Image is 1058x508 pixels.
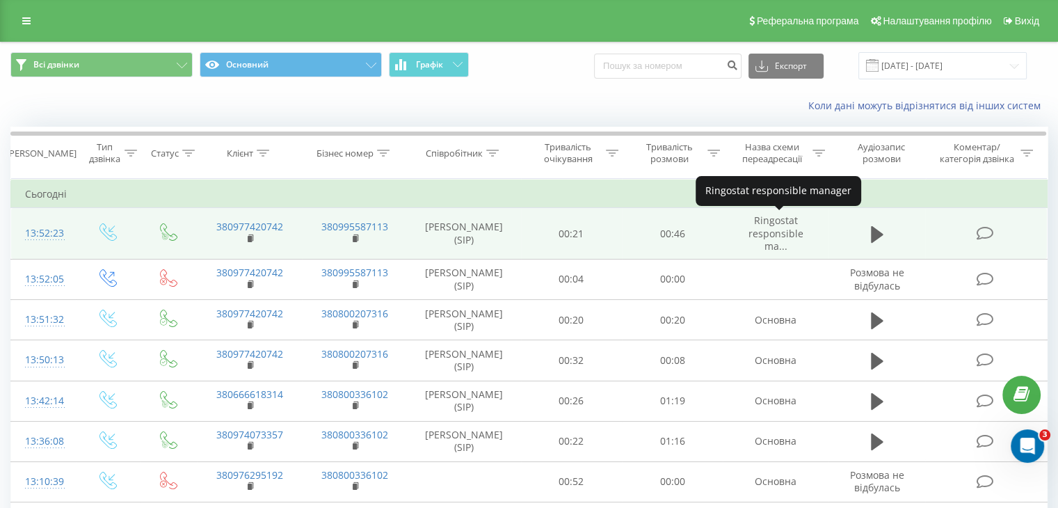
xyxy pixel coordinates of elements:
[88,141,120,165] div: Тип дзвінка
[216,388,283,401] a: 380666618314
[622,208,723,260] td: 00:46
[10,52,193,77] button: Всі дзвінки
[408,340,521,381] td: [PERSON_NAME] (SIP)
[426,148,483,159] div: Співробітник
[841,141,922,165] div: Аудіозапис розмови
[25,428,62,455] div: 13:36:08
[216,307,283,320] a: 380977420742
[25,388,62,415] div: 13:42:14
[216,220,283,233] a: 380977420742
[622,259,723,299] td: 00:00
[622,340,723,381] td: 00:08
[622,381,723,421] td: 01:19
[216,347,283,360] a: 380977420742
[936,141,1017,165] div: Коментар/категорія дзвінка
[534,141,603,165] div: Тривалість очікування
[521,208,622,260] td: 00:21
[521,300,622,340] td: 00:20
[216,266,283,279] a: 380977420742
[521,381,622,421] td: 00:26
[622,421,723,461] td: 01:16
[1015,15,1039,26] span: Вихід
[748,214,803,252] span: Ringostat responsible ma...
[594,54,742,79] input: Пошук за номером
[408,259,521,299] td: [PERSON_NAME] (SIP)
[723,461,828,502] td: Основна
[850,468,904,494] span: Розмова не відбулась
[723,421,828,461] td: Основна
[216,468,283,482] a: 380976295192
[200,52,382,77] button: Основний
[736,141,809,165] div: Назва схеми переадресації
[227,148,253,159] div: Клієнт
[705,184,851,198] div: Ringostat responsible manager
[408,208,521,260] td: [PERSON_NAME] (SIP)
[216,428,283,441] a: 380974073357
[321,307,388,320] a: 380800207316
[850,266,904,292] span: Розмова не відбулась
[622,300,723,340] td: 00:20
[634,141,704,165] div: Тривалість розмови
[25,468,62,495] div: 13:10:39
[321,266,388,279] a: 380995587113
[321,220,388,233] a: 380995587113
[389,52,469,77] button: Графік
[521,461,622,502] td: 00:52
[151,148,179,159] div: Статус
[521,340,622,381] td: 00:32
[321,468,388,482] a: 380800336102
[316,148,374,159] div: Бізнес номер
[321,428,388,441] a: 380800336102
[408,421,521,461] td: [PERSON_NAME] (SIP)
[25,220,62,247] div: 13:52:23
[1039,429,1050,440] span: 3
[416,60,443,70] span: Графік
[1011,429,1044,463] iframe: Intercom live chat
[25,306,62,333] div: 13:51:32
[321,388,388,401] a: 380800336102
[521,259,622,299] td: 00:04
[11,180,1048,208] td: Сьогодні
[723,381,828,421] td: Основна
[723,300,828,340] td: Основна
[25,347,62,374] div: 13:50:13
[33,59,79,70] span: Всі дзвінки
[6,148,77,159] div: [PERSON_NAME]
[25,266,62,293] div: 13:52:05
[757,15,859,26] span: Реферальна програма
[808,99,1048,112] a: Коли дані можуть відрізнятися вiд інших систем
[883,15,991,26] span: Налаштування профілю
[321,347,388,360] a: 380800207316
[521,421,622,461] td: 00:22
[408,300,521,340] td: [PERSON_NAME] (SIP)
[723,340,828,381] td: Основна
[622,461,723,502] td: 00:00
[748,54,824,79] button: Експорт
[408,381,521,421] td: [PERSON_NAME] (SIP)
